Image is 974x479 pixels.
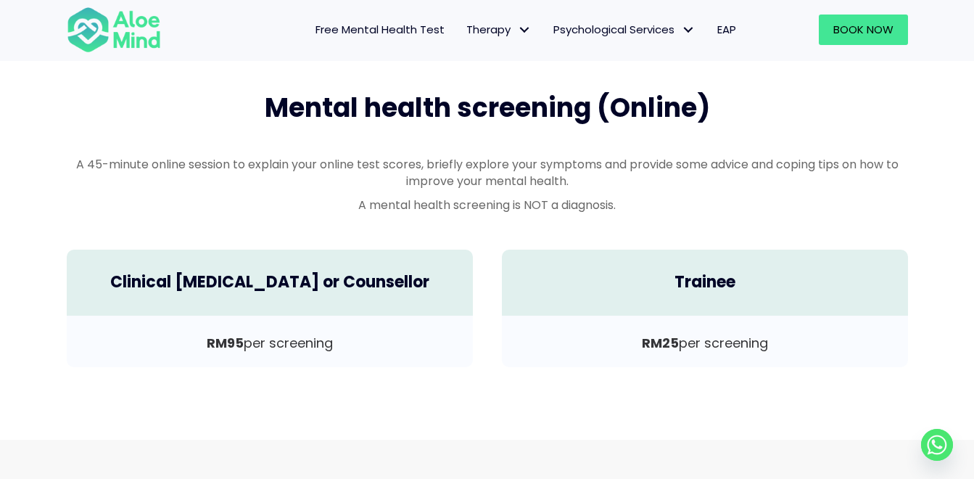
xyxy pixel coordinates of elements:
[553,22,696,37] span: Psychological Services
[305,15,455,45] a: Free Mental Health Test
[81,334,458,353] p: per screening
[833,22,893,37] span: Book Now
[67,156,908,189] p: A 45-minute online session to explain your online test scores, briefly explore your symptoms and ...
[180,15,747,45] nav: Menu
[455,15,542,45] a: TherapyTherapy: submenu
[516,334,893,353] p: per screening
[315,22,445,37] span: Free Mental Health Test
[642,334,679,352] b: RM25
[542,15,706,45] a: Psychological ServicesPsychological Services: submenu
[67,6,161,54] img: Aloe mind Logo
[466,22,532,37] span: Therapy
[81,271,458,294] h4: Clinical [MEDICAL_DATA] or Counsellor
[207,334,244,352] b: RM95
[265,89,710,126] span: Mental health screening (Online)
[819,15,908,45] a: Book Now
[921,429,953,461] a: Whatsapp
[67,197,908,213] p: A mental health screening is NOT a diagnosis.
[717,22,736,37] span: EAP
[706,15,747,45] a: EAP
[514,20,535,41] span: Therapy: submenu
[516,271,893,294] h4: Trainee
[678,20,699,41] span: Psychological Services: submenu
